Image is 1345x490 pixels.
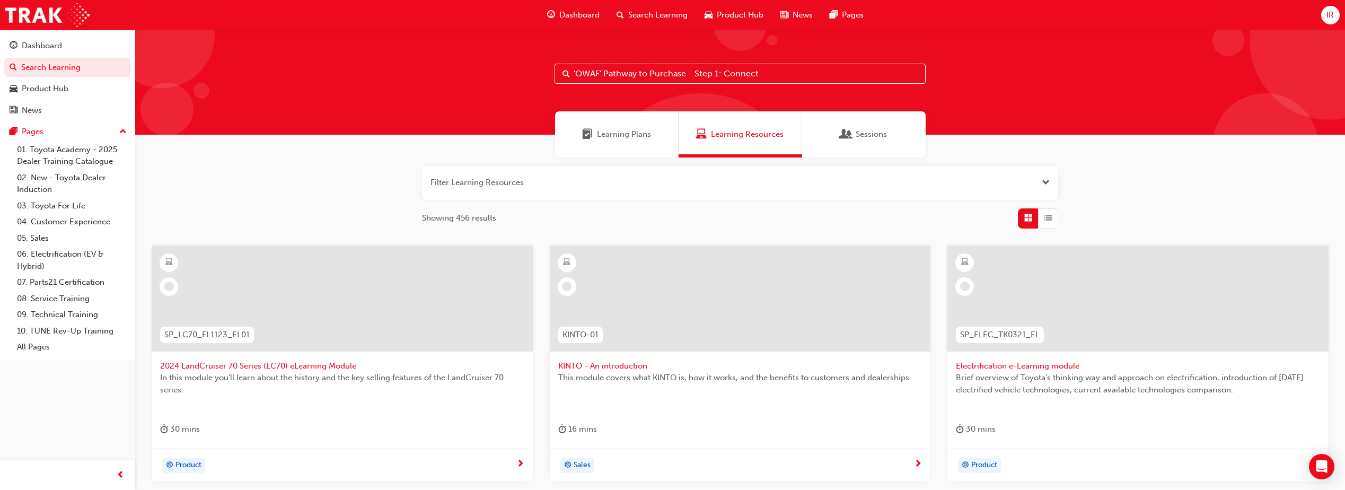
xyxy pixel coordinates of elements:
img: Trak [5,3,90,27]
span: learningRecordVerb_NONE-icon [562,282,572,291]
span: List [1044,212,1052,224]
span: Brief overview of Toyota’s thinking way and approach on electrification, introduction of [DATE] e... [956,372,1320,396]
span: Product [971,459,997,471]
span: learningRecordVerb_NONE-icon [960,282,970,291]
span: learningResourceType_ELEARNING-icon [165,256,173,269]
span: Dashboard [559,9,600,21]
div: Open Intercom Messenger [1309,454,1334,479]
span: target-icon [166,459,173,472]
span: duration-icon [956,423,964,436]
span: learningRecordVerb_NONE-icon [164,282,174,291]
a: SP_LC70_FL1123_EL012024 LandCruiser 70 Series (LC70) eLearning ModuleIn this module you'll learn ... [152,246,533,482]
span: Product [175,459,201,471]
span: Sessions [841,128,851,141]
span: Search [562,68,570,80]
span: Learning Resources [711,128,784,141]
a: Learning ResourcesLearning Resources [679,111,802,157]
span: Learning Resources [696,128,707,141]
a: Dashboard [4,36,131,56]
span: Learning Plans [597,128,651,141]
div: 16 mins [558,423,597,436]
a: 05. Sales [13,230,131,247]
span: up-icon [119,125,127,139]
a: news-iconNews [772,4,821,26]
a: search-iconSearch Learning [608,4,696,26]
span: guage-icon [10,41,17,51]
span: Product Hub [717,9,763,21]
span: Sessions [856,128,887,141]
span: news-icon [780,8,788,22]
span: In this module you'll learn about the history and the key selling features of the LandCruiser 70 ... [160,372,524,396]
span: IR [1326,9,1334,21]
span: KINTO - An introduction [558,360,922,372]
a: KINTO-01KINTO - An introductionThis module covers what KINTO is, how it works, and the benefits t... [550,246,931,482]
a: Search Learning [4,58,131,77]
div: Dashboard [22,40,62,52]
button: DashboardSearch LearningProduct HubNews [4,34,131,122]
span: SP_ELEC_TK0321_EL [960,329,1040,341]
a: 01. Toyota Academy - 2025 Dealer Training Catalogue [13,142,131,170]
a: guage-iconDashboard [539,4,608,26]
span: SP_LC70_FL1123_EL01 [164,329,250,341]
a: 04. Customer Experience [13,214,131,230]
a: 10. TUNE Rev-Up Training [13,323,131,339]
a: 06. Electrification (EV & Hybrid) [13,246,131,274]
a: 08. Service Training [13,291,131,307]
a: 03. Toyota For Life [13,198,131,214]
button: Pages [4,122,131,142]
div: News [22,104,42,117]
span: target-icon [564,459,572,472]
a: News [4,101,131,120]
span: Search Learning [628,9,688,21]
span: car-icon [705,8,713,22]
span: prev-icon [117,469,125,482]
div: 30 mins [956,423,996,436]
span: duration-icon [558,423,566,436]
span: search-icon [617,8,624,22]
a: SessionsSessions [802,111,926,157]
a: 07. Parts21 Certification [13,274,131,291]
span: pages-icon [830,8,838,22]
span: car-icon [10,84,17,94]
div: Pages [22,126,43,138]
button: IR [1321,6,1340,24]
span: pages-icon [10,127,17,137]
span: next-icon [516,460,524,469]
span: Pages [842,9,864,21]
div: 30 mins [160,423,200,436]
a: pages-iconPages [821,4,872,26]
span: This module covers what KINTO is, how it works, and the benefits to customers and dealerships. [558,372,922,384]
a: SP_ELEC_TK0321_ELElectrification e-Learning moduleBrief overview of Toyota’s thinking way and app... [947,246,1329,482]
a: Learning PlansLearning Plans [555,111,679,157]
div: Product Hub [22,83,68,95]
span: search-icon [10,63,17,73]
span: KINTO-01 [562,329,599,341]
a: All Pages [13,339,131,355]
span: guage-icon [547,8,555,22]
span: 2024 LandCruiser 70 Series (LC70) eLearning Module [160,360,524,372]
a: 02. New - Toyota Dealer Induction [13,170,131,198]
span: Electrification e-Learning module [956,360,1320,372]
span: Sales [574,459,591,471]
span: next-icon [914,460,922,469]
span: learningResourceType_ELEARNING-icon [961,256,969,269]
input: Search... [555,64,926,84]
span: Learning Plans [582,128,593,141]
a: Product Hub [4,79,131,99]
a: car-iconProduct Hub [696,4,772,26]
span: Showing 456 results [422,212,496,224]
button: Open the filter [1042,177,1050,189]
span: Grid [1024,212,1032,224]
span: target-icon [962,459,969,472]
a: 09. Technical Training [13,307,131,323]
span: news-icon [10,106,17,116]
span: learningResourceType_ELEARNING-icon [563,256,570,269]
span: News [793,9,813,21]
span: duration-icon [160,423,168,436]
